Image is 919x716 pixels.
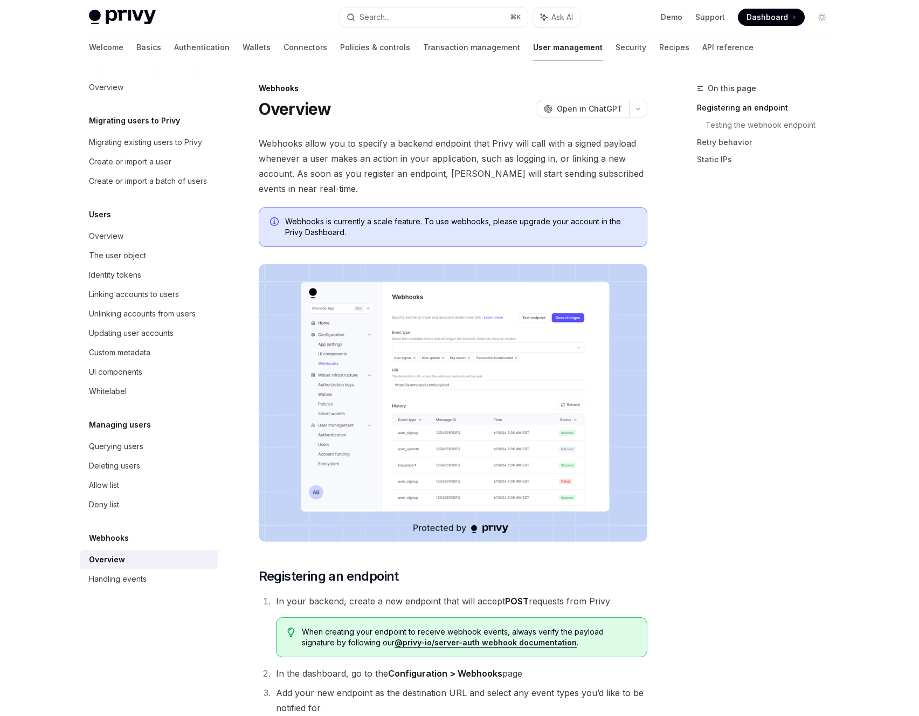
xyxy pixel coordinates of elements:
[89,366,142,378] div: UI components
[659,35,689,60] a: Recipes
[395,638,577,648] a: @privy-io/server-auth webhook documentation
[276,596,610,607] span: In your backend, create a new endpoint that will accept requests from Privy
[89,114,180,127] h5: Migrating users to Privy
[259,83,647,94] div: Webhooks
[259,99,331,119] h1: Overview
[616,35,646,60] a: Security
[89,532,129,545] h5: Webhooks
[360,11,390,24] div: Search...
[80,226,218,246] a: Overview
[697,134,839,151] a: Retry behavior
[738,9,805,26] a: Dashboard
[89,155,171,168] div: Create or import a user
[89,136,202,149] div: Migrating existing users to Privy
[270,217,281,228] svg: Info
[89,81,123,94] div: Overview
[89,230,123,243] div: Overview
[80,495,218,514] a: Deny list
[89,175,207,188] div: Create or import a batch of users
[706,116,839,134] a: Testing the webhook endpoint
[284,35,327,60] a: Connectors
[537,100,629,118] button: Open in ChatGPT
[388,668,502,679] strong: Configuration > Webhooks
[287,628,295,637] svg: Tip
[80,362,218,382] a: UI components
[80,304,218,323] a: Unlinking accounts from users
[80,323,218,343] a: Updating user accounts
[80,456,218,476] a: Deleting users
[243,35,271,60] a: Wallets
[697,99,839,116] a: Registering an endpoint
[80,133,218,152] a: Migrating existing users to Privy
[89,479,119,492] div: Allow list
[89,268,141,281] div: Identity tokens
[89,459,140,472] div: Deleting users
[510,13,521,22] span: ⌘ K
[340,35,410,60] a: Policies & controls
[89,385,127,398] div: Whitelabel
[259,568,399,585] span: Registering an endpoint
[80,285,218,304] a: Linking accounts to users
[339,8,528,27] button: Search...⌘K
[276,687,644,713] span: Add your new endpoint as the destination URL and select any event types you’d like to be notified...
[80,78,218,97] a: Overview
[80,171,218,191] a: Create or import a batch of users
[533,35,603,60] a: User management
[505,596,529,607] strong: POST
[276,668,522,679] span: In the dashboard, go to the page
[747,12,788,23] span: Dashboard
[80,476,218,495] a: Allow list
[80,265,218,285] a: Identity tokens
[89,418,151,431] h5: Managing users
[80,246,218,265] a: The user object
[813,9,831,26] button: Toggle dark mode
[259,136,647,196] span: Webhooks allow you to specify a backend endpoint that Privy will call with a signed payload whene...
[533,8,581,27] button: Ask AI
[302,626,635,648] span: When creating your endpoint to receive webhook events, always verify the payload signature by fol...
[80,550,218,569] a: Overview
[708,82,756,95] span: On this page
[285,216,636,238] span: Webhooks is currently a scale feature. To use webhooks, please upgrade your account in the Privy ...
[557,104,623,114] span: Open in ChatGPT
[661,12,682,23] a: Demo
[89,307,196,320] div: Unlinking accounts from users
[80,152,218,171] a: Create or import a user
[89,10,156,25] img: light logo
[80,343,218,362] a: Custom metadata
[80,569,218,589] a: Handling events
[89,249,146,262] div: The user object
[702,35,754,60] a: API reference
[89,346,150,359] div: Custom metadata
[423,35,520,60] a: Transaction management
[80,382,218,401] a: Whitelabel
[89,35,123,60] a: Welcome
[89,327,174,340] div: Updating user accounts
[697,151,839,168] a: Static IPs
[695,12,725,23] a: Support
[89,553,125,566] div: Overview
[89,440,143,453] div: Querying users
[89,498,119,511] div: Deny list
[80,437,218,456] a: Querying users
[89,208,111,221] h5: Users
[136,35,161,60] a: Basics
[259,264,647,542] img: images/Webhooks.png
[89,573,147,586] div: Handling events
[174,35,230,60] a: Authentication
[89,288,179,301] div: Linking accounts to users
[551,12,573,23] span: Ask AI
